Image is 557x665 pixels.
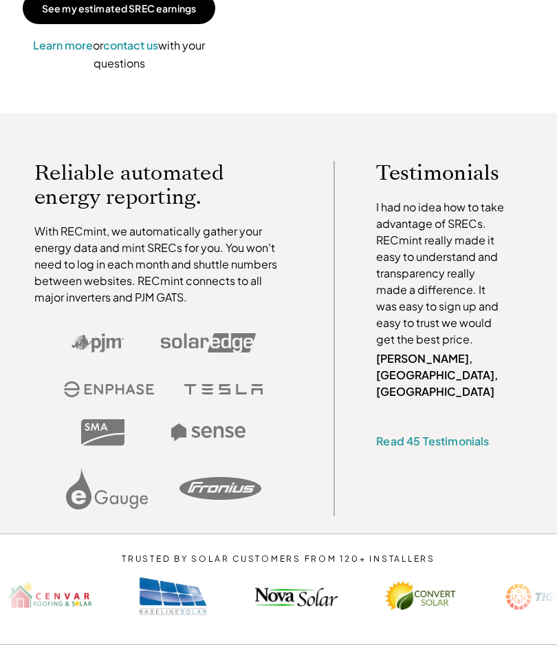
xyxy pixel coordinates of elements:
[42,3,196,15] p: See my estimated SREC earnings
[33,39,93,53] a: Learn more
[103,39,158,53] a: contact us
[34,224,292,306] p: With RECmint, we automatically gather your energy data and mint SRECs for you. You won't need to ...
[376,434,489,449] a: Read 45 Testimonials
[23,37,215,72] p: or with your questions
[376,162,505,186] p: Testimonials
[376,351,505,401] p: [PERSON_NAME], [GEOGRAPHIC_DATA], [GEOGRAPHIC_DATA]
[376,200,505,348] p: I had no idea how to take advantage of SRECs. RECmint really made it easy to understand and trans...
[34,162,292,210] p: Reliable automated energy reporting.
[80,555,477,564] p: TRUSTED BY SOLAR CUSTOMERS FROM 120+ INSTALLERS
